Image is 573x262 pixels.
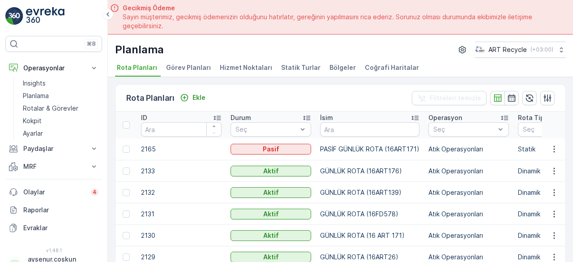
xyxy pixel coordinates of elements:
[19,77,102,90] a: Insights
[5,248,102,253] span: v 1.48.1
[166,63,211,72] span: Görev Planları
[5,59,102,77] button: Operasyonlar
[5,201,102,219] a: Raporlar
[320,113,333,122] p: İsim
[263,253,279,262] p: Aktif
[23,91,49,100] p: Planlama
[424,203,513,225] td: Atık Operasyonları
[316,182,424,203] td: GÜNLÜK ROTA (16ART139)
[5,183,102,201] a: Olaylar4
[23,206,98,215] p: Raporlar
[263,231,279,240] p: Aktif
[23,188,86,197] p: Olaylar
[26,7,64,25] img: logo_light-DOdMpM7g.png
[123,4,562,13] span: Gecikmiş Ödeme
[123,168,130,175] div: Toggle Row Selected
[263,167,279,176] p: Aktif
[117,63,157,72] span: Rota Planları
[123,210,130,218] div: Toggle Row Selected
[424,182,513,203] td: Atık Operasyonları
[93,189,97,196] p: 4
[231,144,311,155] button: Pasif
[192,93,205,102] p: Ekle
[5,219,102,237] a: Evraklar
[530,46,553,53] p: ( +03:00 )
[365,63,419,72] span: Coğrafi Haritalar
[123,189,130,196] div: Toggle Row Selected
[123,146,130,153] div: Toggle Row Selected
[115,43,164,57] p: Planlama
[231,187,311,198] button: Aktif
[281,63,321,72] span: Statik Turlar
[123,13,562,30] span: Sayın müşterimiz, gecikmiş ödemenizin olduğunu hatırlatır, gereğinin yapılmasını rica ederiz. Sor...
[137,138,226,160] td: 2165
[137,225,226,246] td: 2130
[23,129,43,138] p: Ayarlar
[518,113,546,122] p: Rota Tipi
[263,210,279,219] p: Aktif
[137,203,226,225] td: 2131
[23,223,98,232] p: Evraklar
[137,160,226,182] td: 2133
[23,116,42,125] p: Kokpit
[126,92,175,104] p: Rota Planları
[123,232,130,239] div: Toggle Row Selected
[316,138,424,160] td: PASİF GÜNLÜK ROTA (16ART171)
[424,138,513,160] td: Atık Operasyonları
[23,64,84,73] p: Operasyonlar
[329,63,356,72] span: Bölgeler
[220,63,272,72] span: Hizmet Noktaları
[19,127,102,140] a: Ayarlar
[5,7,23,25] img: logo
[488,45,527,54] p: ART Recycle
[23,104,78,113] p: Rotalar & Görevler
[433,125,495,134] p: Seç
[19,90,102,102] a: Planlama
[23,79,46,88] p: Insights
[231,113,251,122] p: Durum
[320,122,419,137] input: Ara
[428,113,462,122] p: Operasyon
[176,92,209,103] button: Ekle
[5,158,102,176] button: MRF
[475,45,485,55] img: image_23.png
[412,91,487,105] button: Filtreleri temizle
[316,225,424,246] td: GÜNLÜK ROTA (16 ART 171)
[231,166,311,176] button: Aktif
[424,160,513,182] td: Atık Operasyonları
[231,209,311,219] button: Aktif
[123,253,130,261] div: Toggle Row Selected
[235,125,297,134] p: Seç
[424,225,513,246] td: Atık Operasyonları
[19,102,102,115] a: Rotalar & Görevler
[23,144,84,153] p: Paydaşlar
[475,42,566,58] button: ART Recycle(+03:00)
[87,40,96,47] p: ⌘B
[316,203,424,225] td: GÜNLÜK ROTA (16FD578)
[141,113,147,122] p: ID
[19,115,102,127] a: Kokpit
[141,122,222,137] input: Ara
[430,94,481,103] p: Filtreleri temizle
[5,140,102,158] button: Paydaşlar
[263,145,279,154] p: Pasif
[263,188,279,197] p: Aktif
[231,230,311,241] button: Aktif
[23,162,84,171] p: MRF
[137,182,226,203] td: 2132
[316,160,424,182] td: GÜNLÜK ROTA (16ART176)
